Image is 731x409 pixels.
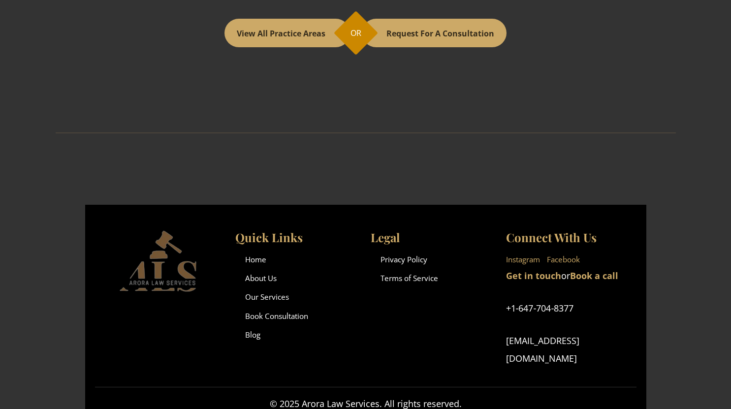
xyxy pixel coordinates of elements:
h3: Legal [371,229,496,246]
a: Blog [245,330,260,340]
a: Instagram [506,252,540,267]
h3: Connect With Us [506,229,632,246]
a: Facebook [547,252,580,267]
a: View All Practice Areas [224,19,350,47]
a: Book Consultation [245,311,308,321]
a: Get in touch [506,270,561,282]
h3: Quick Links [235,229,361,246]
a: Privacy Policy [381,254,427,264]
strong: Request For A Consultation [386,28,494,39]
p: or [506,267,632,284]
a: [EMAIL_ADDRESS][DOMAIN_NAME] [506,335,579,364]
a: Terms of Service [381,273,438,283]
img: Arora Law Services [100,229,225,292]
span: OR [350,25,361,41]
a: Our Services [245,292,289,302]
a: Book a call [570,270,618,282]
a: Request For A Consultation [362,19,507,47]
a: About Us [245,273,277,283]
strong: View All Practice Areas [237,28,325,39]
a: Home [245,254,266,264]
p: +1‑647‑704‑8377 [506,299,632,317]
